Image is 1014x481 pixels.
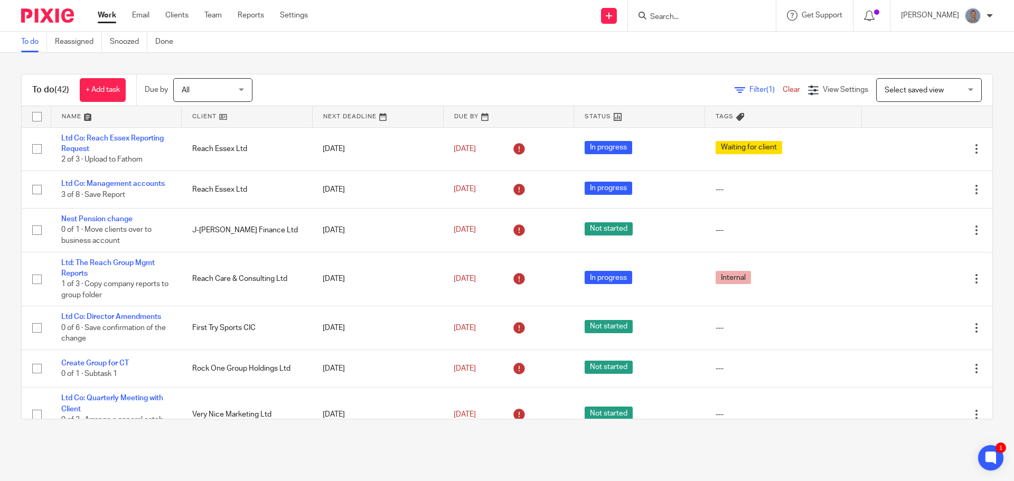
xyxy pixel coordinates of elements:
span: View Settings [823,86,868,93]
h1: To do [32,84,69,96]
a: Clients [165,10,189,21]
td: Very Nice Marketing Ltd [182,388,313,442]
span: Get Support [802,12,842,19]
a: Reports [238,10,264,21]
td: [DATE] [312,306,443,350]
a: Work [98,10,116,21]
td: Rock One Group Holdings Ltd [182,350,313,387]
td: [DATE] [312,127,443,171]
span: Filter [749,86,783,93]
a: Settings [280,10,308,21]
span: 0 of 1 · Move clients over to business account [61,227,152,245]
a: + Add task [80,78,126,102]
span: [DATE] [454,411,476,418]
td: [DATE] [312,209,443,252]
span: 2 of 3 · Upload to Fathom [61,156,143,163]
td: Reach Essex Ltd [182,171,313,208]
a: Reassigned [55,32,102,52]
span: [DATE] [454,365,476,372]
span: In progress [585,141,632,154]
a: Snoozed [110,32,147,52]
a: Email [132,10,149,21]
span: 1 of 3 · Copy company reports to group folder [61,280,168,299]
span: 0 of 6 · Save confirmation of the change [61,324,166,343]
td: [DATE] [312,252,443,306]
span: In progress [585,271,632,284]
div: 1 [996,442,1006,453]
span: [DATE] [454,324,476,332]
span: [DATE] [454,145,476,153]
span: [DATE] [454,186,476,193]
a: Create Group for CT [61,360,129,367]
div: --- [716,363,851,374]
span: Not started [585,320,633,333]
div: --- [716,184,851,195]
td: J-[PERSON_NAME] Finance Ltd [182,209,313,252]
span: [DATE] [454,227,476,234]
img: Pixie [21,8,74,23]
a: Nest Pension change [61,215,133,223]
td: [DATE] [312,388,443,442]
span: [DATE] [454,275,476,282]
a: Clear [783,86,800,93]
span: (42) [54,86,69,94]
a: Ltd Co: Quarterly Meeting with Client [61,394,163,412]
span: Not started [585,407,633,420]
span: In progress [585,182,632,195]
input: Search [649,13,744,22]
span: Not started [585,361,633,374]
td: Reach Essex Ltd [182,127,313,171]
div: --- [716,323,851,333]
a: Ltd Co: Director Amendments [61,313,161,320]
span: Internal [716,271,751,284]
span: Not started [585,222,633,235]
span: 3 of 8 · Save Report [61,191,125,199]
td: [DATE] [312,350,443,387]
td: Reach Care & Consulting Ltd [182,252,313,306]
img: James%20Headshot.png [964,7,981,24]
a: Ltd Co: Reach Essex Reporting Request [61,135,164,153]
td: First Try Sports CIC [182,306,313,350]
a: Ltd Co: Management accounts [61,180,165,187]
p: [PERSON_NAME] [901,10,959,21]
div: --- [716,409,851,420]
span: (1) [766,86,775,93]
span: Tags [716,114,734,119]
a: Ltd: The Reach Group Mgmt Reports [61,259,155,277]
span: Waiting for client [716,141,782,154]
span: All [182,87,190,94]
span: Select saved view [885,87,944,94]
a: Done [155,32,181,52]
a: Team [204,10,222,21]
div: --- [716,225,851,235]
p: Due by [145,84,168,95]
td: [DATE] [312,171,443,208]
a: To do [21,32,47,52]
span: 0 of 1 · Subtask 1 [61,370,117,378]
span: 0 of 3 · Arrange a general catch up meeting with client [61,416,163,435]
